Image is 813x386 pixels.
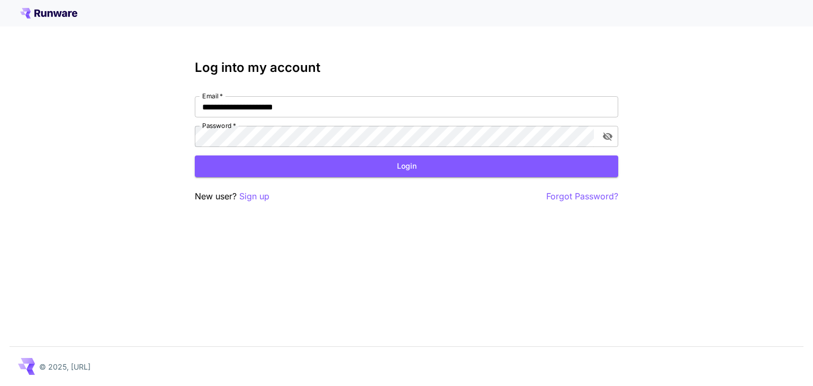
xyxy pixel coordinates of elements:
[195,190,269,203] p: New user?
[598,127,617,146] button: toggle password visibility
[195,155,618,177] button: Login
[546,190,618,203] button: Forgot Password?
[195,60,618,75] h3: Log into my account
[39,361,91,372] p: © 2025, [URL]
[202,121,236,130] label: Password
[202,91,223,100] label: Email
[239,190,269,203] button: Sign up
